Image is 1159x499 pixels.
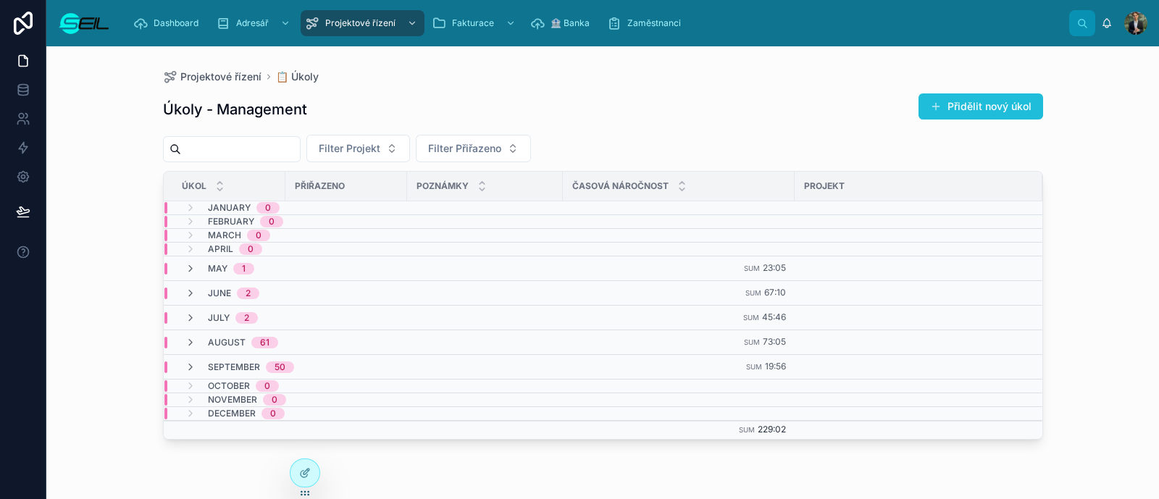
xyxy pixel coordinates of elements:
small: Sum [743,314,759,322]
button: Select Button [416,135,531,162]
span: August [208,337,246,348]
a: 🏦 Banka [526,10,600,36]
span: 229:02 [758,424,786,435]
span: Projekt [804,180,845,192]
div: 1 [242,263,246,274]
small: Sum [744,338,760,346]
span: Časová náročnost [572,180,669,192]
a: Dashboard [129,10,209,36]
div: 0 [256,230,261,241]
a: Fakturace [427,10,523,36]
span: September [208,361,260,373]
div: 0 [269,216,275,227]
span: Zaměstnanci [627,17,681,29]
a: Projektové řízení [163,70,261,84]
button: Přidělit nový úkol [919,93,1043,119]
span: Filter Projekt [319,141,380,156]
span: March [208,230,241,241]
div: 50 [275,361,285,373]
span: 45:46 [762,311,786,322]
div: 0 [265,202,271,214]
span: 19:56 [765,361,786,372]
span: February [208,216,254,227]
span: Fakturace [452,17,494,29]
span: Poznámky [417,180,469,192]
div: 0 [270,408,276,419]
span: Přiřazeno [295,180,345,192]
span: May [208,263,227,274]
small: Sum [746,363,762,371]
span: Projektové řízení [325,17,396,29]
span: July [208,312,230,324]
img: App logo [58,12,110,35]
span: Adresář [236,17,269,29]
span: Úkol [182,180,206,192]
a: 📋 Úkoly [276,70,319,84]
a: Adresář [212,10,298,36]
div: 61 [260,337,269,348]
span: December [208,408,256,419]
span: 67:10 [764,287,786,298]
a: Zaměstnanci [603,10,691,36]
div: 2 [246,288,251,299]
div: scrollable content [122,7,1069,39]
button: Select Button [306,135,410,162]
div: 2 [244,312,249,324]
div: 0 [272,394,277,406]
small: Sum [744,264,760,272]
span: Projektové řízení [180,70,261,84]
div: 0 [248,243,254,255]
span: April [208,243,233,255]
span: January [208,202,251,214]
small: Sum [739,426,755,434]
small: Sum [745,289,761,297]
span: June [208,288,231,299]
div: 0 [264,380,270,392]
h1: Úkoly - Management [163,99,307,119]
span: 23:05 [763,262,786,273]
span: October [208,380,250,392]
span: November [208,394,257,406]
span: 73:05 [763,336,786,347]
span: Filter Přiřazeno [428,141,501,156]
span: Dashboard [154,17,198,29]
span: 🏦 Banka [551,17,590,29]
a: Projektové řízení [301,10,424,36]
